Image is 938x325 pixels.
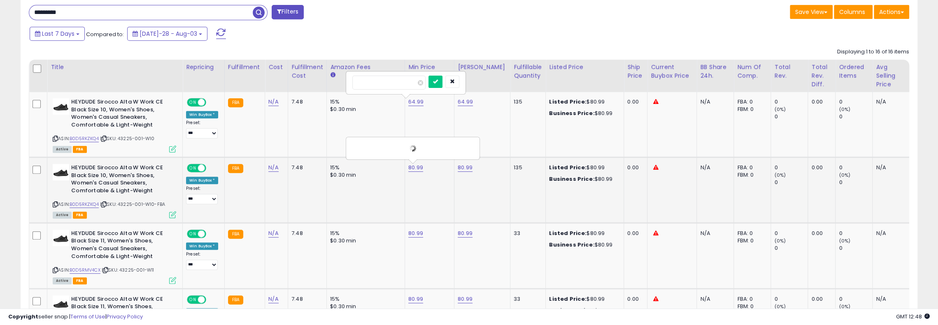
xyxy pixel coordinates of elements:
small: FBA [228,230,243,239]
div: $0.30 min [330,237,398,244]
button: Last 7 Days [30,27,85,41]
div: Ship Price [627,63,644,80]
div: Total Rev. [774,63,804,80]
span: ON [188,99,198,106]
div: 0.00 [627,295,641,303]
span: | SKU: 43225-001-W10 [100,135,154,142]
small: FBA [228,295,243,304]
div: Fulfillment Cost [291,63,323,80]
div: 7.48 [291,295,320,303]
div: Win BuyBox * [186,177,218,184]
div: 0 [774,230,808,237]
div: N/A [700,98,727,106]
div: N/A [700,164,727,171]
div: 0.00 [627,98,641,106]
b: Listed Price: [549,164,587,171]
div: Preset: [186,251,218,270]
div: 0 [774,295,808,303]
div: 0 [774,98,808,106]
span: OFF [205,165,218,172]
a: 80.99 [408,164,423,172]
div: FBM: 0 [737,237,764,244]
div: $80.99 [549,241,617,249]
span: ON [188,296,198,303]
button: Columns [834,5,873,19]
div: N/A [876,98,903,106]
a: B0D5RMV4CX [70,267,100,274]
a: N/A [268,98,278,106]
b: Listed Price: [549,295,587,303]
div: ASIN: [53,230,176,283]
div: 7.48 [291,164,320,171]
div: 0.00 [811,230,829,237]
div: 0 [774,179,808,186]
div: FBA: 0 [737,164,764,171]
div: N/A [876,230,903,237]
div: Win BuyBox * [186,242,218,250]
div: 135 [514,164,539,171]
div: N/A [700,295,727,303]
small: FBA [228,98,243,107]
div: 0.00 [627,230,641,237]
small: (0%) [774,106,786,113]
a: 80.99 [458,229,472,237]
b: Listed Price: [549,98,587,106]
span: All listings currently available for purchase on Amazon [53,212,72,219]
a: B0D5RKZKQ4 [70,201,99,208]
div: FBA: 0 [737,295,764,303]
div: 0 [839,113,872,120]
span: FBA [73,212,87,219]
small: (0%) [774,237,786,244]
div: Avg Selling Price [876,63,906,89]
div: FBA: 0 [737,230,764,237]
div: 0 [839,230,872,237]
div: Fulfillable Quantity [514,63,542,80]
span: | SKU: 43225-001-W10-FBA [100,201,165,207]
div: 33 [514,295,539,303]
span: Last 7 Days [42,30,74,38]
a: Terms of Use [70,313,105,320]
div: Ordered Items [839,63,869,80]
span: OFF [205,296,218,303]
div: Min Price [408,63,451,71]
div: Amazon Fees [330,63,401,71]
div: $0.30 min [330,106,398,113]
a: N/A [268,229,278,237]
small: (0%) [839,172,850,178]
div: Current Buybox Price [651,63,693,80]
div: 15% [330,164,398,171]
div: FBA: 0 [737,98,764,106]
div: 0 [839,98,872,106]
a: Privacy Policy [107,313,143,320]
b: HEYDUDE Sirocco Alta W Work CE Black Size 11, Women's Shoes, Women's Casual Sneakers, Comfortable... [71,230,171,262]
span: | SKU: 43225-001-W11 [102,267,154,273]
b: Listed Price: [549,229,587,237]
span: All listings currently available for purchase on Amazon [53,277,72,284]
div: 7.48 [291,230,320,237]
div: $80.99 [549,295,617,303]
div: [PERSON_NAME] [458,63,507,71]
div: $80.99 [549,175,617,183]
div: $80.99 [549,110,617,117]
b: Business Price: [549,241,594,249]
span: FBA [73,146,87,153]
div: Title [51,63,179,71]
a: B0D5RKZKQ4 [70,135,99,142]
div: 0.00 [811,98,829,106]
small: FBA [228,164,243,173]
div: 0.00 [811,164,829,171]
div: $80.99 [549,230,617,237]
button: Filters [272,5,304,19]
div: Fulfillment [228,63,261,71]
div: Win BuyBox * [186,111,218,118]
div: 0 [774,164,808,171]
span: Columns [839,8,865,16]
div: 135 [514,98,539,106]
img: 31PLa3YeZ-L._SL40_.jpg [53,164,69,180]
div: Repricing [186,63,221,71]
span: ON [188,165,198,172]
div: Num of Comp. [737,63,767,80]
div: 15% [330,295,398,303]
div: 33 [514,230,539,237]
a: N/A [268,164,278,172]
